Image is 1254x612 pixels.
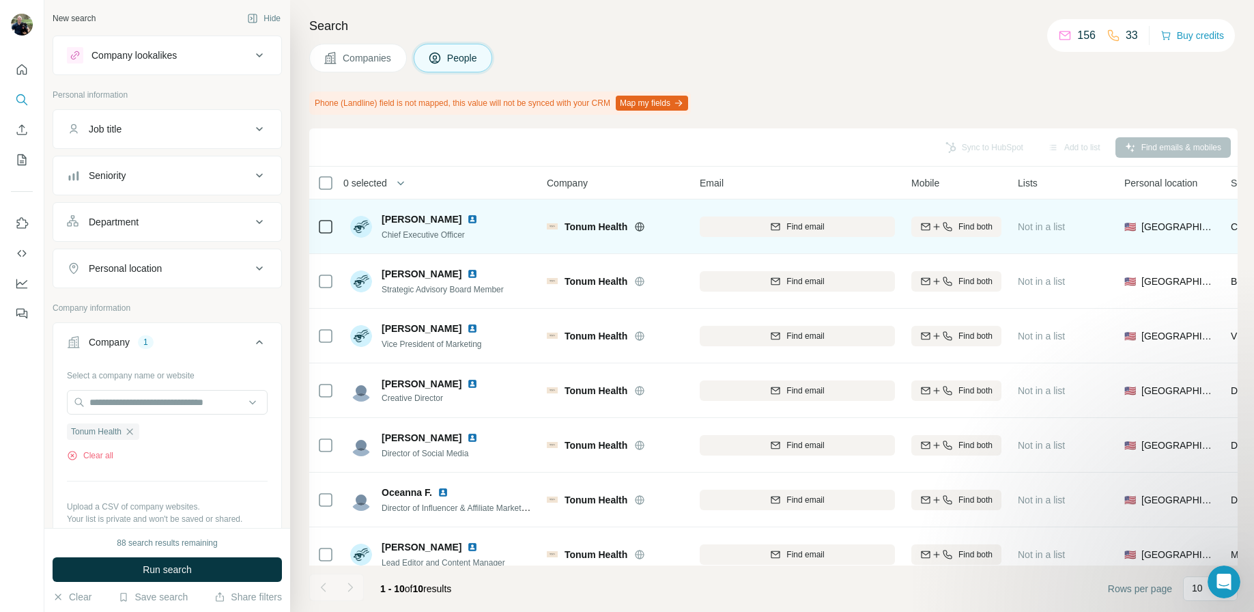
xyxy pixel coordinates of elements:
span: 🇺🇸 [1124,384,1136,398]
button: Find email [700,271,895,292]
button: Seniority [53,159,281,192]
img: Avatar [350,489,372,511]
span: Vice President of Marketing [382,339,482,349]
button: Feedback [11,301,33,326]
button: Find email [700,490,895,510]
span: Run search [143,563,192,576]
div: 88 search results remaining [117,537,217,549]
span: results [380,583,451,594]
span: Tonum Health [565,220,627,234]
img: Logo of Tonum Health [547,223,558,229]
div: Company lookalikes [91,48,177,62]
span: Tonum Health [565,548,627,561]
span: Rows per page [1108,582,1172,596]
span: Strategic Advisory Board Member [382,285,504,294]
img: Avatar [350,380,372,402]
button: Dashboard [11,271,33,296]
span: Find email [786,330,824,342]
span: [GEOGRAPHIC_DATA] [1141,439,1214,452]
div: Select a company name or website [67,364,268,382]
span: Tonum Health [565,329,627,343]
button: Find both [911,490,1001,510]
span: Creative Director [382,392,494,404]
button: Share filters [214,590,282,604]
button: Find both [911,435,1001,456]
button: Search [11,87,33,112]
button: Find email [700,544,895,565]
h4: Search [309,16,1238,36]
span: Find email [786,439,824,451]
button: Save search [118,590,188,604]
span: Not in a list [1018,440,1065,451]
span: [PERSON_NAME] [382,267,461,281]
span: [PERSON_NAME] [382,322,461,335]
span: Find email [786,385,824,397]
span: Mobile [911,176,939,190]
span: 0 selected [343,176,387,190]
div: Company [89,335,130,349]
span: Lead Editor and Content Manager [382,558,505,568]
button: Find both [911,544,1001,565]
span: 🇺🇸 [1124,439,1136,452]
span: [GEOGRAPHIC_DATA] [1141,384,1214,398]
img: LinkedIn logo [467,378,478,389]
button: Clear all [67,449,113,462]
span: Tonum Health [565,493,627,507]
button: Company lookalikes [53,39,281,72]
p: Company information [53,302,282,314]
span: Tonum Health [565,384,627,398]
img: LinkedIn logo [438,487,448,498]
img: LinkedIn logo [467,432,478,443]
button: Find email [700,326,895,346]
span: Director of Social Media [382,449,468,458]
p: Your list is private and won't be saved or shared. [67,513,268,525]
span: Find email [786,221,824,233]
span: [PERSON_NAME] [382,377,461,391]
span: 🇺🇸 [1124,275,1136,288]
img: Avatar [11,14,33,36]
span: People [447,51,479,65]
span: [GEOGRAPHIC_DATA] [1141,548,1214,561]
span: Companies [343,51,393,65]
img: LinkedIn logo [467,214,478,225]
div: Department [89,215,139,229]
button: My lists [11,148,33,172]
iframe: Intercom live chat [1208,566,1240,598]
span: 1 - 10 [380,583,405,594]
div: 1 [138,336,154,348]
button: Find email [700,435,895,456]
p: Personal information [53,89,282,101]
img: Logo of Tonum Health [547,497,558,502]
button: Find email [700,380,895,401]
button: Find both [911,217,1001,237]
button: Find both [911,271,1001,292]
span: Not in a list [1018,385,1065,396]
span: Oceanna F. [382,486,432,499]
div: Personal location [89,262,162,275]
span: Find email [786,548,824,561]
span: Find both [958,221,993,233]
span: Email [700,176,724,190]
button: Find both [911,326,1001,346]
p: 10 [1192,581,1203,595]
span: Not in a list [1018,221,1065,232]
img: Logo of Tonum Health [547,551,558,557]
span: 🇺🇸 [1124,548,1136,561]
span: Not in a list [1018,331,1065,342]
span: [GEOGRAPHIC_DATA] [1141,493,1214,507]
p: Upload a CSV of company websites. [67,501,268,513]
button: Quick start [11,57,33,82]
div: New search [53,12,96,25]
img: Avatar [350,434,372,456]
button: Find both [911,380,1001,401]
span: [GEOGRAPHIC_DATA] [1141,220,1214,234]
img: LinkedIn logo [467,542,478,553]
span: [PERSON_NAME] [382,540,461,554]
span: Tonum Health [565,439,627,452]
img: Logo of Tonum Health [547,278,558,283]
button: Use Surfe API [11,241,33,266]
button: Department [53,206,281,238]
button: Buy credits [1160,26,1224,45]
img: LinkedIn logo [467,323,478,334]
img: Avatar [350,544,372,566]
